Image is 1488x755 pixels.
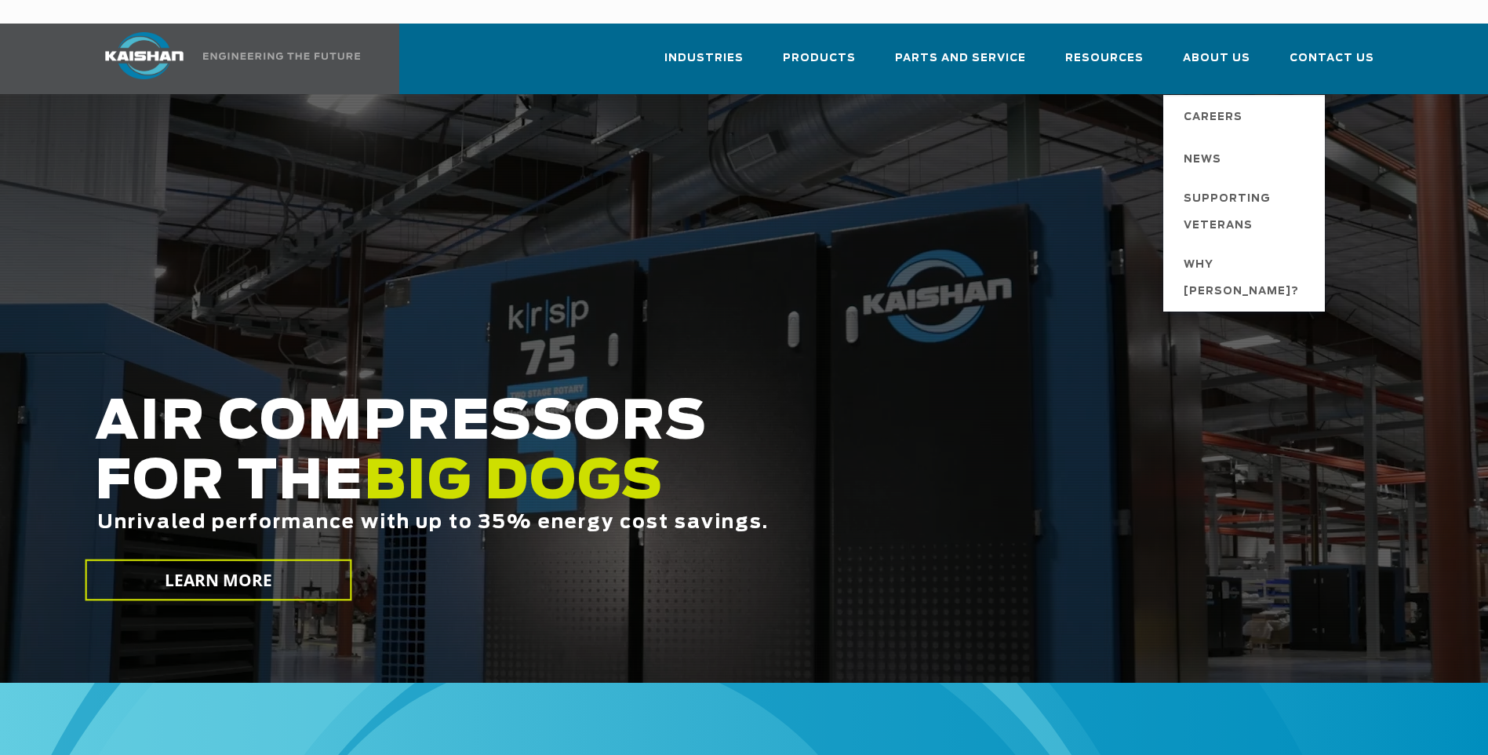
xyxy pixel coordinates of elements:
[97,513,769,532] span: Unrivaled performance with up to 35% energy cost savings.
[1183,49,1250,67] span: About Us
[783,49,856,67] span: Products
[1168,95,1325,137] a: Careers
[1290,49,1374,67] span: Contact Us
[1168,246,1325,312] a: Why [PERSON_NAME]?
[85,560,351,601] a: LEARN MORE
[1184,104,1242,131] span: Careers
[895,49,1026,67] span: Parts and Service
[1184,147,1221,173] span: News
[1184,252,1309,305] span: Why [PERSON_NAME]?
[783,38,856,91] a: Products
[203,53,360,60] img: Engineering the future
[85,32,203,79] img: kaishan logo
[85,24,363,94] a: Kaishan USA
[164,569,272,592] span: LEARN MORE
[1168,180,1325,246] a: Supporting Veterans
[1183,38,1250,91] a: About Us
[1290,38,1374,91] a: Contact Us
[1065,38,1144,91] a: Resources
[1065,49,1144,67] span: Resources
[364,456,664,509] span: BIG DOGS
[664,49,744,67] span: Industries
[95,393,1174,582] h2: AIR COMPRESSORS FOR THE
[895,38,1026,91] a: Parts and Service
[664,38,744,91] a: Industries
[1184,186,1309,239] span: Supporting Veterans
[1168,137,1325,180] a: News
